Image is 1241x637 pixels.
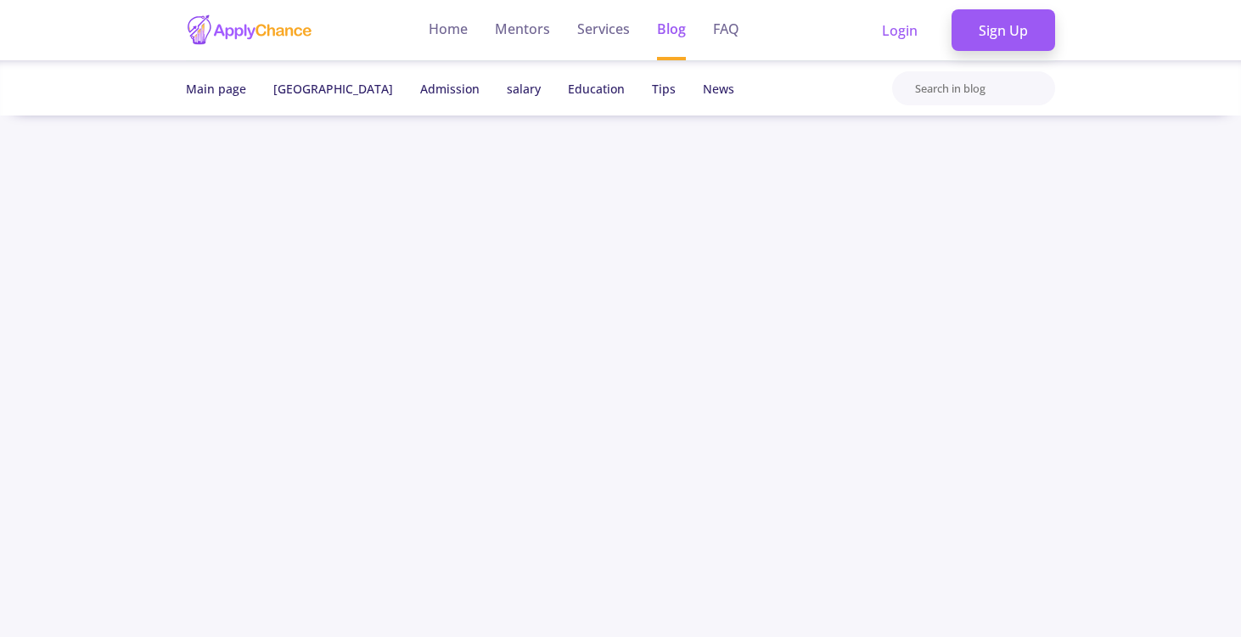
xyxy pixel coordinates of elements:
a: Login [855,9,945,52]
a: Tips [652,81,676,97]
span: Main page [186,81,246,97]
a: salary [507,81,541,97]
a: News [703,81,734,97]
img: applychance logo [186,14,313,47]
a: Education [568,81,625,97]
a: Admission [420,81,480,97]
a: [GEOGRAPHIC_DATA] [273,81,393,97]
a: Sign Up [952,9,1055,52]
input: Search in blog [913,77,1053,100]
